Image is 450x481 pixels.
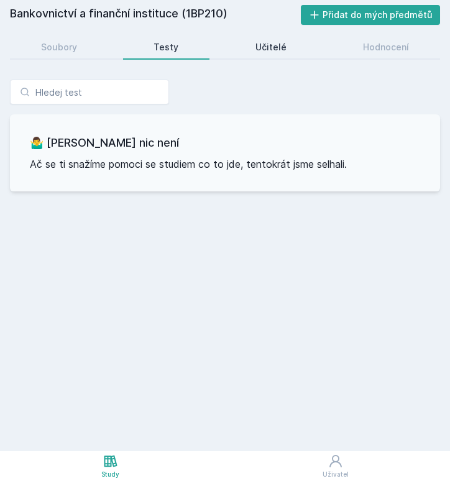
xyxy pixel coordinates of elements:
[10,80,169,104] input: Hledej test
[30,134,420,152] h3: 🤷‍♂️ [PERSON_NAME] nic není
[10,5,301,25] h2: Bankovnictví a finanční instituce (1BP210)
[323,470,349,479] div: Uživatel
[301,5,441,25] button: Přidat do mých předmětů
[30,157,420,172] p: Ač se ti snažíme pomoci se studiem co to jde, tentokrát jsme selhali.
[333,35,441,60] a: Hodnocení
[363,41,409,53] div: Hodnocení
[255,41,287,53] div: Učitelé
[10,35,108,60] a: Soubory
[123,35,210,60] a: Testy
[224,35,318,60] a: Učitelé
[41,41,77,53] div: Soubory
[154,41,178,53] div: Testy
[101,470,119,479] div: Study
